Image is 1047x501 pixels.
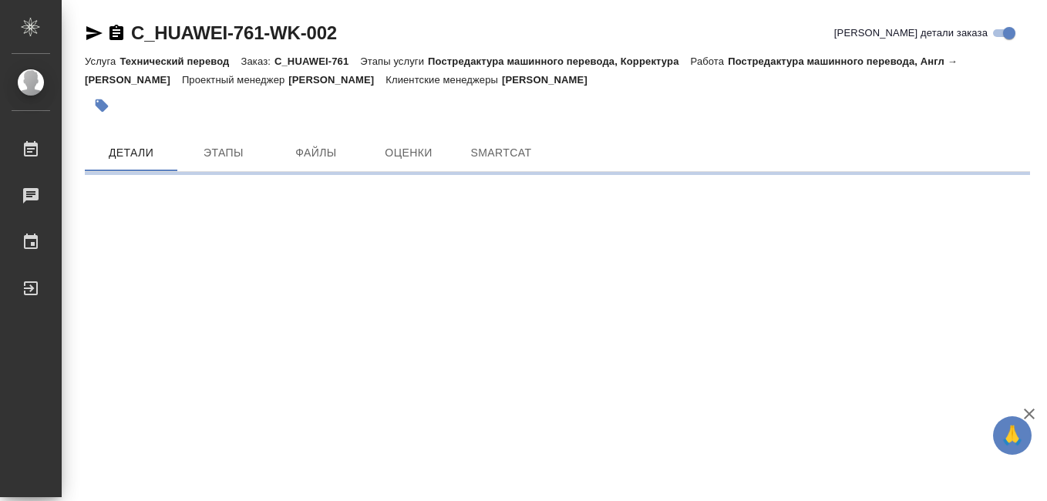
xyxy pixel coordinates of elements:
[372,143,446,163] span: Оценки
[428,55,690,67] p: Постредактура машинного перевода, Корректура
[85,55,120,67] p: Услуга
[385,74,502,86] p: Клиентские менеджеры
[360,55,428,67] p: Этапы услуги
[691,55,729,67] p: Работа
[85,89,119,123] button: Добавить тэг
[288,74,385,86] p: [PERSON_NAME]
[85,24,103,42] button: Скопировать ссылку для ЯМессенджера
[107,24,126,42] button: Скопировать ссылку
[94,143,168,163] span: Детали
[999,419,1025,452] span: 🙏
[502,74,599,86] p: [PERSON_NAME]
[187,143,261,163] span: Этапы
[279,143,353,163] span: Файлы
[993,416,1032,455] button: 🙏
[120,55,241,67] p: Технический перевод
[131,22,337,43] a: C_HUAWEI-761-WK-002
[464,143,538,163] span: SmartCat
[834,25,988,41] span: [PERSON_NAME] детали заказа
[241,55,274,67] p: Заказ:
[182,74,288,86] p: Проектный менеджер
[274,55,360,67] p: C_HUAWEI-761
